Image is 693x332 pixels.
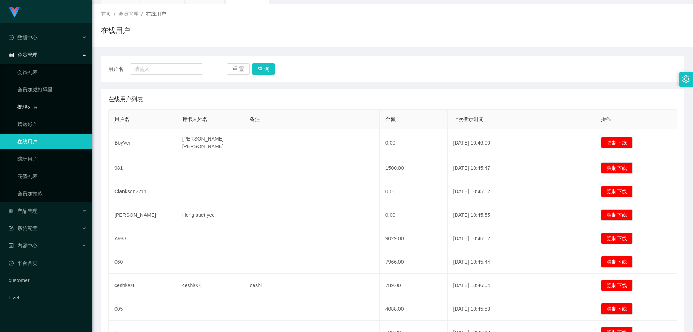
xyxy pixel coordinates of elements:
span: 备注 [250,116,260,122]
span: 首页 [101,11,111,17]
td: 005 [109,297,176,321]
span: 上次登录时间 [453,116,484,122]
span: / [141,11,143,17]
span: 用户名： [108,65,130,73]
a: 会员列表 [17,65,87,79]
button: 强制下线 [601,233,633,244]
td: 789.00 [380,274,448,297]
span: 会员管理 [9,52,38,58]
td: [DATE] 10:45:44 [448,250,596,274]
td: ceshi001 [176,274,244,297]
button: 查 询 [252,63,275,75]
a: 会员加减打码量 [17,82,87,97]
td: [DATE] 10:45:55 [448,203,596,227]
span: 在线用户 [146,11,166,17]
td: [DATE] 10:46:04 [448,274,596,297]
td: [PERSON_NAME] [109,203,176,227]
button: 强制下线 [601,280,633,291]
td: [DATE] 10:45:53 [448,297,596,321]
td: [DATE] 10:45:47 [448,156,596,180]
td: A983 [109,227,176,250]
td: Clankson2211 [109,180,176,203]
span: 持卡人姓名 [182,116,208,122]
td: 060 [109,250,176,274]
button: 强制下线 [601,186,633,197]
td: 1500.00 [380,156,448,180]
span: 操作 [601,116,611,122]
button: 强制下线 [601,256,633,268]
a: 提现列表 [17,100,87,114]
span: 用户名 [114,116,130,122]
i: 图标: check-circle-o [9,35,14,40]
span: 系统配置 [9,225,38,231]
span: 会员管理 [118,11,139,17]
td: 4088.00 [380,297,448,321]
td: ceshi [244,274,379,297]
button: 强制下线 [601,137,633,148]
a: 充值列表 [17,169,87,184]
a: 在线用户 [17,134,87,149]
span: 金额 [385,116,396,122]
span: / [114,11,115,17]
a: 陪玩用户 [17,152,87,166]
span: 在线用户列表 [108,95,143,104]
td: 981 [109,156,176,180]
a: 赠送彩金 [17,117,87,131]
td: [DATE] 10:46:02 [448,227,596,250]
a: level [9,290,87,305]
td: [DATE] 10:46:00 [448,129,596,156]
span: 内容中心 [9,243,38,249]
td: BbyVer [109,129,176,156]
a: customer [9,273,87,288]
img: logo.9652507e.png [9,7,20,17]
td: 0.00 [380,203,448,227]
i: 图标: form [9,226,14,231]
i: 图标: table [9,52,14,57]
a: 图标: dashboard平台首页 [9,256,87,270]
h1: 在线用户 [101,25,130,36]
td: 9029.00 [380,227,448,250]
i: 图标: appstore-o [9,208,14,214]
button: 强制下线 [601,209,633,221]
i: 图标: profile [9,243,14,248]
a: 会员加扣款 [17,186,87,201]
td: [DATE] 10:45:52 [448,180,596,203]
button: 强制下线 [601,162,633,174]
i: 图标: setting [682,75,690,83]
td: 0.00 [380,180,448,203]
span: 数据中心 [9,35,38,40]
td: [PERSON_NAME] [PERSON_NAME] [176,129,244,156]
button: 强制下线 [601,303,633,315]
td: 7966.00 [380,250,448,274]
td: ceshi001 [109,274,176,297]
button: 重 置 [227,63,250,75]
td: Hong suet yee [176,203,244,227]
input: 请输入 [130,63,203,75]
td: 0.00 [380,129,448,156]
span: 产品管理 [9,208,38,214]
